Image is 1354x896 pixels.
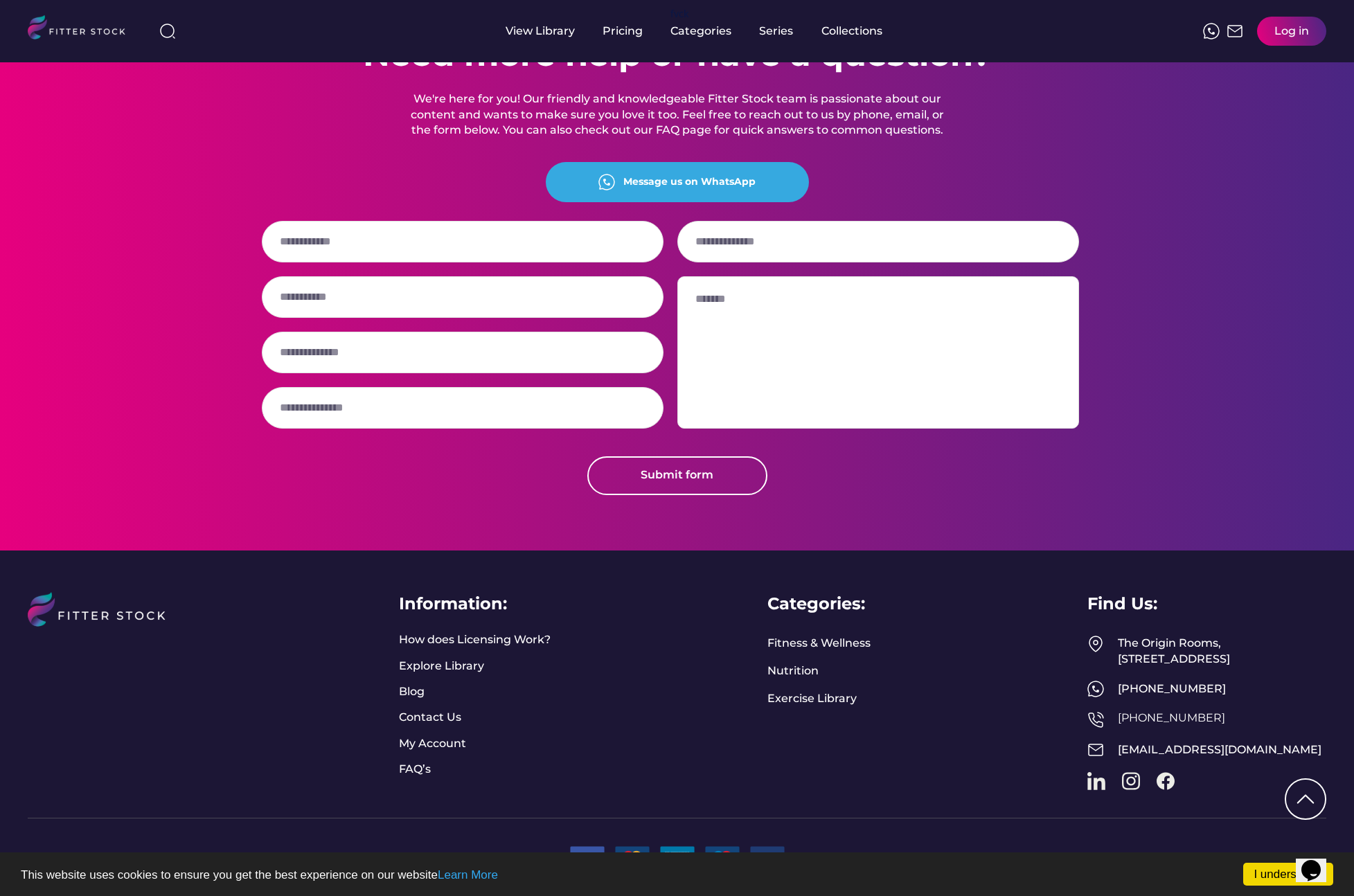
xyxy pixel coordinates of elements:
[1087,636,1104,652] img: Frame%2049.svg
[587,456,767,495] button: Submit form
[1118,711,1225,724] a: [PHONE_NUMBER]
[767,691,857,706] a: Exercise Library
[767,663,819,679] a: Nutrition
[767,636,871,651] a: Fitness & Wellness
[399,762,434,777] a: FAQ’s
[767,592,865,616] div: Categories:
[1087,742,1104,758] img: Frame%2051.svg
[821,24,882,39] div: Collections
[506,24,575,39] div: View Library
[438,868,498,881] a: Learn More
[598,174,615,190] img: meteor-icons_whatsapp%20%281%29.svg
[159,23,176,39] img: search-normal%203.svg
[399,632,551,647] a: How does Licensing Work?
[670,7,688,21] div: fvck
[1087,592,1157,616] div: Find Us:
[1127,850,1235,865] a: Terms & Conditions
[21,869,1333,881] p: This website uses cookies to ensure you get the best experience on our website
[570,846,605,868] img: 1.png
[1296,841,1340,882] iframe: chat widget
[1118,681,1326,697] div: [PHONE_NUMBER]
[1118,636,1326,667] div: The Origin Rooms, [STREET_ADDRESS]
[399,710,461,725] a: Contact Us
[407,91,948,138] h5: We're here for you! Our friendly and knowledgeable Fitter Stock team is passionate about our cont...
[1249,850,1326,865] a: Privacy Policy
[28,592,182,661] img: LOGO%20%281%29.svg
[1087,681,1104,697] img: meteor-icons_whatsapp%20%281%29.svg
[28,15,137,44] img: LOGO.svg
[28,850,560,865] a: FITTER STOCK © 2023
[615,846,650,868] img: 2.png
[603,24,643,39] div: Pricing
[399,658,484,674] a: Explore Library
[399,592,507,616] div: Information:
[399,684,434,699] a: Blog
[1087,711,1104,728] img: Frame%2050.svg
[1286,780,1325,818] img: Group%201000002322%20%281%29.svg
[1243,863,1333,886] a: I understand!
[623,175,756,189] div: Message us on WhatsApp
[1118,743,1321,756] a: [EMAIL_ADDRESS][DOMAIN_NAME]
[660,846,695,868] img: 22.png
[1274,24,1309,39] div: Log in
[670,24,731,39] div: Categories
[750,846,785,868] img: 9.png
[759,24,794,39] div: Series
[705,846,740,868] img: 3.png
[1203,23,1220,39] img: meteor-icons_whatsapp%20%281%29.svg
[399,736,466,751] a: My Account
[1227,23,1243,39] img: Frame%2051.svg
